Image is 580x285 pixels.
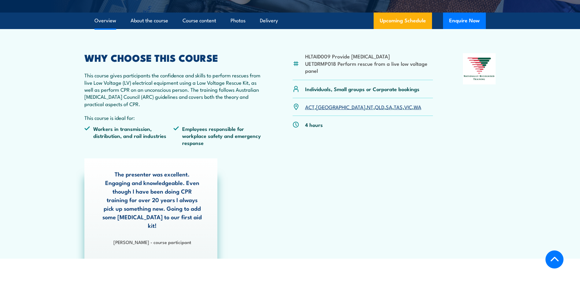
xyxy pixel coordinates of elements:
a: QLD [375,103,384,110]
h2: WHY CHOOSE THIS COURSE [84,53,263,62]
li: Employees responsible for workplace safety and emergency response [173,125,263,146]
a: Course content [183,13,216,29]
a: Upcoming Schedule [374,13,432,29]
li: HLTAID009 Provide [MEDICAL_DATA] [305,53,433,60]
a: Photos [231,13,246,29]
img: Nationally Recognised Training logo. [463,53,496,84]
a: TAS [394,103,403,110]
a: About the course [131,13,168,29]
p: 4 hours [305,121,323,128]
a: SA [386,103,392,110]
button: Enquire Now [443,13,486,29]
strong: [PERSON_NAME] - course participant [113,239,191,245]
a: NT [367,103,373,110]
a: Overview [94,13,116,29]
li: UETDRMP018 Perform rescue from a live low voltage panel [305,60,433,74]
a: WA [414,103,421,110]
a: Delivery [260,13,278,29]
p: This course gives participants the confidence and skills to perform rescues from live Low Voltage... [84,72,263,107]
a: VIC [404,103,412,110]
p: , , , , , , , [305,103,421,110]
a: [GEOGRAPHIC_DATA] [316,103,365,110]
p: This course is ideal for: [84,114,263,121]
a: ACT [305,103,315,110]
li: Workers in transmission, distribution, and rail industries [84,125,174,146]
p: Individuals, Small groups or Corporate bookings [305,85,419,92]
p: The presenter was excellent. Engaging and knowledgeable. Even though I have been doing CPR traini... [102,170,202,230]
